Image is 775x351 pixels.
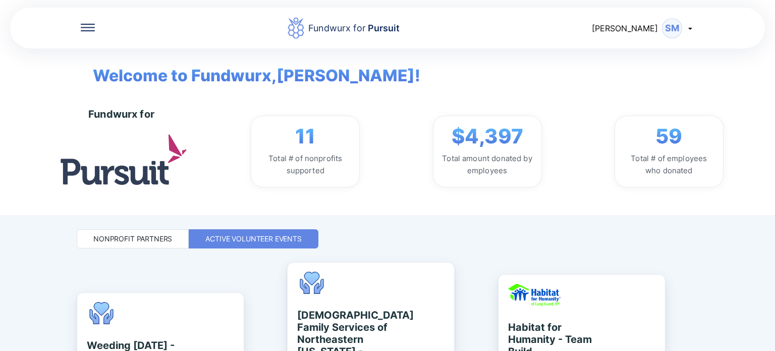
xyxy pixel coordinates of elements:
span: 11 [295,124,315,148]
span: 59 [655,124,682,148]
div: Total # of employees who donated [623,153,715,177]
span: [PERSON_NAME] [592,23,658,33]
div: Active Volunteer Events [205,234,302,244]
div: Fundwurx for [308,21,400,35]
span: $4,397 [452,124,523,148]
div: Total amount donated by employees [441,153,533,177]
span: Welcome to Fundwurx, [PERSON_NAME] ! [78,48,420,88]
div: Nonprofit Partners [93,234,172,244]
img: logo.jpg [61,134,187,184]
div: Total # of nonprofits supported [259,153,351,177]
div: SM [662,18,682,38]
div: Fundwurx for [88,108,154,120]
span: Pursuit [366,23,400,33]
